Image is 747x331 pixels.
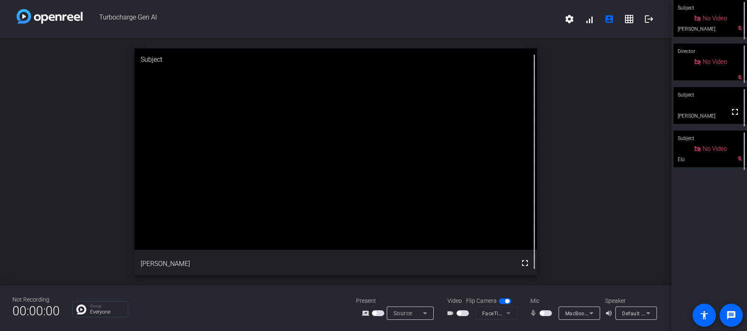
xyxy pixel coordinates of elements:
div: Not Recording [12,295,60,304]
span: Default - AirPods [622,310,664,317]
mat-icon: fullscreen [730,107,740,117]
div: Director [674,43,747,59]
span: No Video [703,58,727,65]
mat-icon: screen_share_outline [362,308,372,318]
img: white-gradient.svg [17,9,83,24]
p: Everyone [90,309,124,314]
img: Chat Icon [76,304,86,314]
mat-icon: volume_up [605,308,615,318]
mat-icon: grid_on [624,14,634,24]
mat-icon: account_box [604,14,614,24]
mat-icon: videocam_outline [447,308,456,318]
span: 00:00:00 [12,301,60,321]
mat-icon: logout [644,14,654,24]
mat-icon: accessibility [699,310,709,320]
span: Flip Camera [466,297,497,305]
div: Speaker [605,297,655,305]
span: MacBook Pro Microphone (Built-in) [565,310,650,317]
div: Mic [522,297,605,305]
span: Source [393,310,413,317]
div: Present [356,297,439,305]
mat-icon: settings [564,14,574,24]
p: Group [90,304,124,308]
span: Turbocharge Gen AI [83,9,559,29]
button: signal_cellular_alt [579,9,599,29]
span: No Video [703,14,727,22]
div: Subject [674,130,747,146]
div: Subject [674,87,747,103]
mat-icon: message [726,310,736,320]
mat-icon: fullscreen [520,258,530,268]
span: Video [447,297,462,305]
div: Subject [134,48,537,71]
span: No Video [703,145,727,152]
mat-icon: mic_none [530,308,539,318]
